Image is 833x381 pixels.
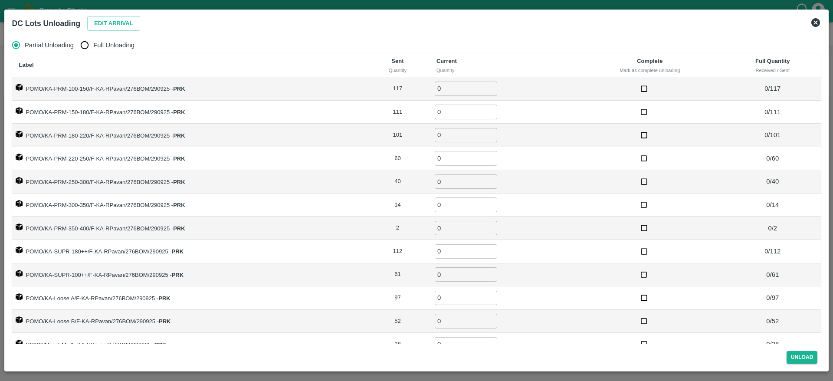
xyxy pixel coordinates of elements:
b: Sent [391,58,403,64]
td: 2 [366,217,430,240]
input: 0 [435,105,497,119]
td: 112 [366,240,430,263]
img: box [16,223,23,230]
b: Label [19,62,34,68]
img: box [16,200,23,207]
p: 0 / 117 [728,84,817,93]
td: POMO/KA-PRM-350-400/F-KA-RPavan/276BOM/290925 - [12,217,366,240]
img: box [16,246,23,253]
div: Quantity [373,66,423,74]
td: 61 [366,263,430,287]
td: POMO/KA-Loose B/F-KA-RPavan/276BOM/290925 - [12,310,366,333]
td: POMO/KA-PRM-100-150/F-KA-RPavan/276BOM/290925 - [12,77,366,101]
img: box [16,107,23,114]
td: 14 [366,194,430,217]
p: 0 / 28 [728,339,817,349]
td: POMO/KA-SUPR-180++/F-KA-RPavan/276BOM/290925 - [12,240,366,263]
strong: PRK [173,109,185,115]
b: Complete [637,58,662,64]
input: 0 [435,197,497,212]
strong: PRK [158,295,170,302]
img: box [16,177,23,184]
b: DC Lots Unloading [12,19,80,28]
img: box [16,293,23,300]
p: 0 / 2 [728,223,817,233]
div: Mark as complete unloading [582,66,717,74]
td: 117 [366,77,430,101]
td: 60 [366,147,430,171]
input: 0 [435,221,497,235]
b: Full Quantity [755,58,790,64]
input: 0 [435,128,497,142]
img: box [16,84,23,91]
img: box [16,270,23,277]
td: 111 [366,101,430,124]
p: 0 / 112 [728,246,817,256]
img: box [16,131,23,138]
strong: PRK [173,225,185,232]
input: 0 [435,151,497,165]
div: Quantity [436,66,568,74]
td: POMO/Mandi Mix/F-KA-RPavan/276BOM/290925 - [12,333,366,356]
td: 97 [366,286,430,310]
strong: PRK [173,85,185,92]
td: 40 [366,170,430,194]
td: 52 [366,310,430,333]
strong: PRK [173,132,185,139]
span: Partial Unloading [25,40,74,50]
td: POMO/KA-PRM-150-180/F-KA-RPavan/276BOM/290925 - [12,101,366,124]
strong: PRK [173,155,185,162]
strong: PRK [159,318,171,325]
span: Full Unloading [93,40,134,50]
input: 0 [435,82,497,96]
td: 101 [366,124,430,147]
input: 0 [435,291,497,305]
input: 0 [435,267,497,282]
button: Edit Arrival [87,16,140,31]
p: 0 / 52 [728,316,817,326]
strong: PRK [154,342,166,348]
td: POMO/KA-PRM-300-350/F-KA-RPavan/276BOM/290925 - [12,194,366,217]
img: box [16,340,23,347]
p: 0 / 111 [728,107,817,117]
td: POMO/KA-PRM-220-250/F-KA-RPavan/276BOM/290925 - [12,147,366,171]
input: 0 [435,174,497,189]
p: 0 / 14 [728,200,817,210]
strong: PRK [173,202,185,208]
td: POMO/KA-Loose A/F-KA-RPavan/276BOM/290925 - [12,286,366,310]
input: 0 [435,314,497,328]
td: POMO/KA-SUPR-100++/F-KA-RPavan/276BOM/290925 - [12,263,366,287]
strong: PRK [173,179,185,185]
b: Current [436,58,457,64]
input: 0 [435,337,497,351]
td: 28 [366,333,430,356]
p: 0 / 40 [728,177,817,186]
img: box [16,316,23,323]
p: 0 / 97 [728,293,817,302]
img: box [16,154,23,161]
p: 0 / 101 [728,130,817,140]
p: 0 / 61 [728,270,817,279]
strong: PRK [172,248,184,255]
strong: PRK [172,272,184,278]
td: POMO/KA-PRM-180-220/F-KA-RPavan/276BOM/290925 - [12,124,366,147]
td: POMO/KA-PRM-250-300/F-KA-RPavan/276BOM/290925 - [12,170,366,194]
input: 0 [435,244,497,259]
p: 0 / 60 [728,154,817,163]
button: Unload [787,351,818,364]
div: Received / Sent [731,66,814,74]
